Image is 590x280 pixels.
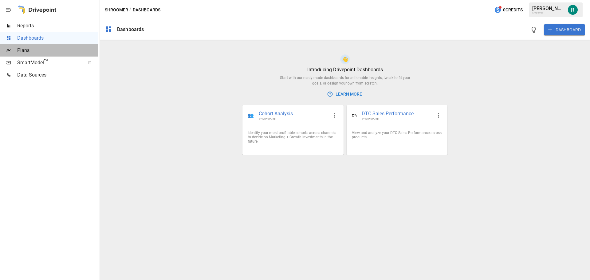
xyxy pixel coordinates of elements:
[532,11,564,14] div: Shroomer
[44,58,48,66] span: ™
[568,5,578,15] img: Rachel Weaver
[17,34,98,42] span: Dashboards
[544,24,585,35] button: DASHBOARD
[259,117,328,120] span: BY DRIVEPOINT
[17,22,98,30] span: Reports
[342,57,348,62] div: 👋
[248,112,254,118] div: 👥
[105,6,128,14] button: Shroomer
[362,110,432,117] span: DTC Sales Performance
[129,6,132,14] div: /
[532,6,564,11] div: [PERSON_NAME]
[17,47,98,54] span: Plans
[564,1,581,18] button: Rachel Weaver
[352,131,442,139] div: View and analyze your DTC Sales Performance across products.
[117,26,144,32] div: Dashboards
[362,117,432,120] span: BY DRIVEPOINT
[275,75,415,86] div: Start with our ready-made dashboards for actionable insights, tweak to fit your goals, or design ...
[503,6,523,14] span: 0 Credits
[17,59,81,66] span: SmartModel
[259,110,328,117] span: Cohort Analysis
[492,4,525,16] button: 0Credits
[307,67,383,73] div: Introducing Drivepoint Dashboards
[248,131,338,144] div: Identify your most profitable cohorts across channels to decide on Marketing + Growth investments...
[326,89,364,100] button: Learn More
[352,112,357,118] div: 🛍
[17,71,98,79] span: Data Sources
